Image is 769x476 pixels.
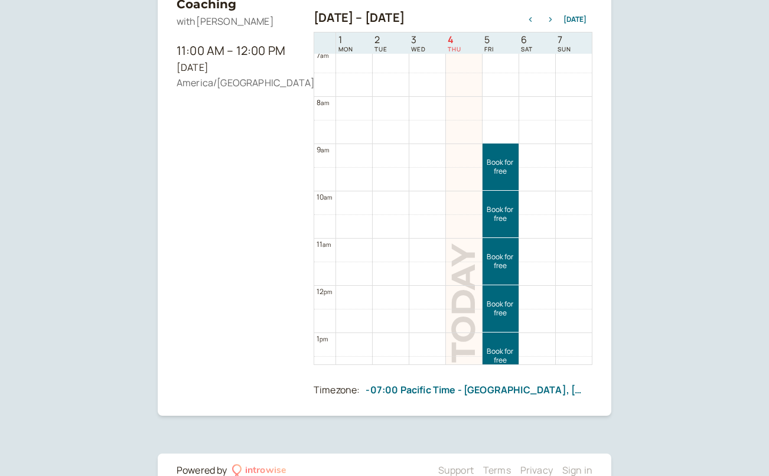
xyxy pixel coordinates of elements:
[374,45,387,53] span: TUE
[558,34,571,45] span: 7
[317,97,330,108] div: 8
[372,33,390,54] a: September 2, 2025
[321,99,329,107] span: am
[483,206,519,223] span: Book for free
[317,191,333,203] div: 10
[314,383,360,398] div: Timezone:
[519,33,535,54] a: September 6, 2025
[483,300,519,317] span: Book for free
[177,76,295,91] div: America/[GEOGRAPHIC_DATA]
[320,51,328,60] span: am
[521,34,533,45] span: 6
[317,239,331,250] div: 11
[411,34,426,45] span: 3
[483,158,519,175] span: Book for free
[555,33,574,54] a: September 7, 2025
[314,11,405,25] h2: [DATE] – [DATE]
[483,253,519,270] span: Book for free
[317,333,328,344] div: 1
[177,41,295,60] div: 11:00 AM – 12:00 PM
[177,60,295,76] div: [DATE]
[411,45,426,53] span: WED
[322,240,331,249] span: am
[563,15,586,24] button: [DATE]
[324,288,332,296] span: pm
[484,34,494,45] span: 5
[448,34,461,45] span: 4
[374,34,387,45] span: 2
[336,33,356,54] a: September 1, 2025
[317,144,330,155] div: 9
[177,15,274,28] span: with [PERSON_NAME]
[409,33,428,54] a: September 3, 2025
[317,50,329,61] div: 7
[317,286,333,297] div: 12
[324,193,332,201] span: am
[448,45,461,53] span: THU
[483,347,519,364] span: Book for free
[482,33,496,54] a: September 5, 2025
[558,45,571,53] span: SUN
[521,45,533,53] span: SAT
[484,45,494,53] span: FRI
[338,45,353,53] span: MON
[320,335,328,343] span: pm
[445,33,464,54] a: September 4, 2025
[321,146,329,154] span: am
[338,34,353,45] span: 1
